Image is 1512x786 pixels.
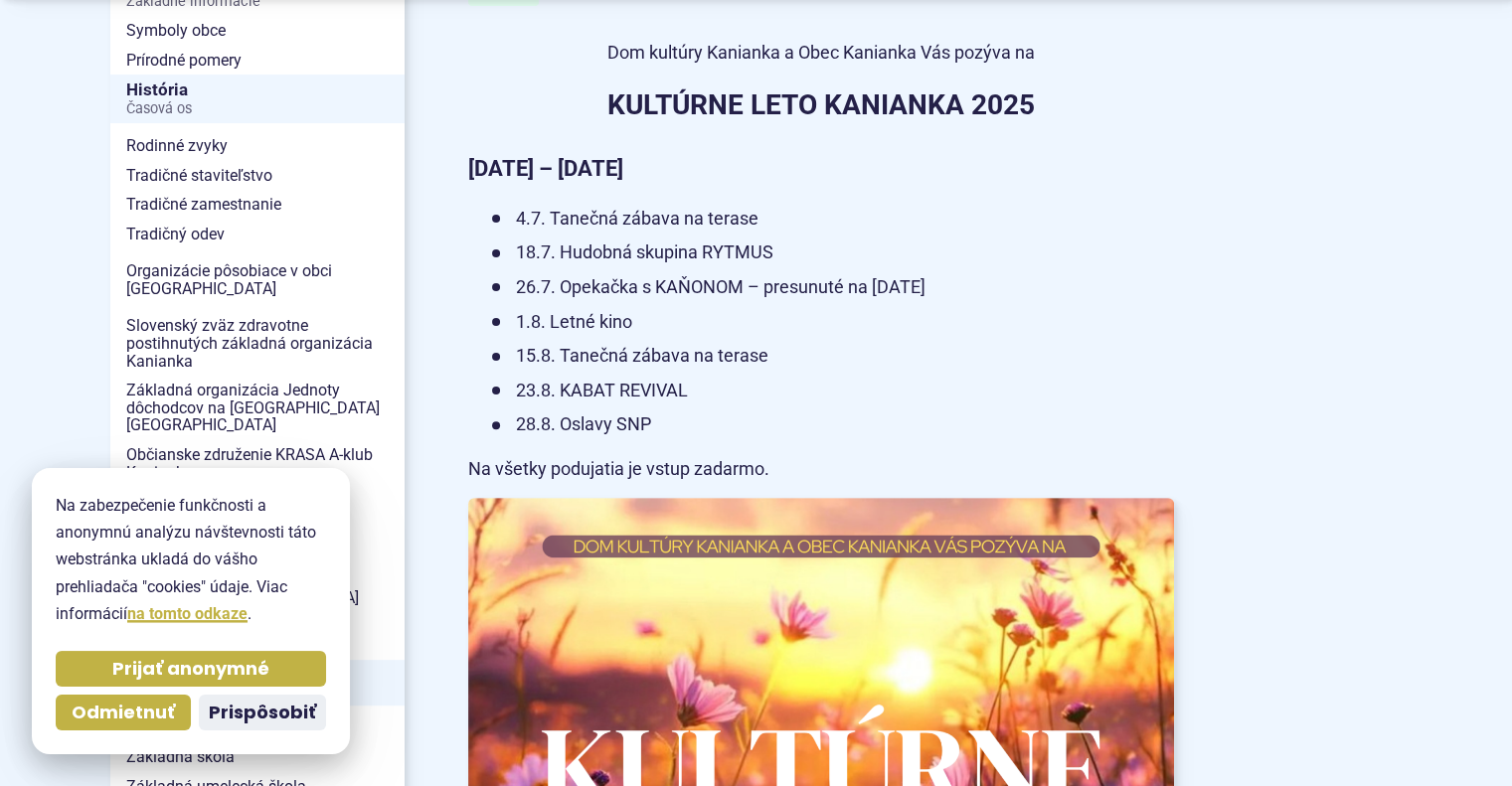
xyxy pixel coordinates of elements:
[492,307,1174,338] li: 1.8. Letné kino
[126,16,389,46] span: Symboly obce
[492,237,1174,268] li: 18.7. Hudobná skupina RYTMUS
[824,88,1035,121] strong: KANIANKA 2025
[126,256,389,303] span: Organizácie pôsobiace v obci [GEOGRAPHIC_DATA]
[126,101,389,117] span: Časová os
[56,695,191,730] button: Odmietnuť
[492,409,1174,440] li: 28.8. Oslavy SNP
[468,454,1174,485] p: Na všetky podujatia je vstup zadarmo.
[110,742,405,772] a: Základná škola
[199,695,326,730] button: Prispôsobiť
[492,376,1174,406] li: 23.8. KABAT REVIVAL
[127,604,248,623] a: na tomto odkaze
[112,658,269,681] span: Prijať anonymné
[126,311,389,376] span: Slovenský zväz zdravotne postihnutých základná organizácia Kanianka
[126,190,389,220] span: Tradičné zamestnanie
[468,38,1174,69] p: Dom kultúry Kanianka a Obec Kanianka Vás pozýva na
[492,204,1174,235] li: 4.7. Tanečná zábava na terase
[110,161,405,191] a: Tradičné staviteľstvo
[209,702,316,724] span: Prispôsobiť
[56,651,326,687] button: Prijať anonymné
[56,492,326,627] p: Na zabezpečenie funkčnosti a anonymnú analýzu návštevnosti táto webstránka ukladá do vášho prehli...
[110,376,405,440] a: Základná organizácia Jednoty dôchodcov na [GEOGRAPHIC_DATA] [GEOGRAPHIC_DATA]
[110,440,405,487] a: Občianske združenie KRASA A-klub Kanianka
[468,156,623,181] strong: [DATE] – [DATE]
[126,161,389,191] span: Tradičné staviteľstvo
[126,46,389,76] span: Prírodné pomery
[126,220,389,249] span: Tradičný odev
[110,256,405,303] a: Organizácie pôsobiace v obci [GEOGRAPHIC_DATA]
[110,131,405,161] a: Rodinné zvyky
[126,376,389,440] span: Základná organizácia Jednoty dôchodcov na [GEOGRAPHIC_DATA] [GEOGRAPHIC_DATA]
[126,75,389,123] span: História
[110,75,405,123] a: HistóriaČasová os
[110,46,405,76] a: Prírodné pomery
[492,341,1174,372] li: 15.8. Tanečná zábava na terase
[72,702,175,724] span: Odmietnuť
[110,311,405,376] a: Slovenský zväz zdravotne postihnutých základná organizácia Kanianka
[126,742,389,772] span: Základná škola
[110,190,405,220] a: Tradičné zamestnanie
[492,272,1174,303] li: 26.7. Opekačka s KAŇONOM – presunuté na [DATE]
[110,220,405,249] a: Tradičný odev
[126,131,389,161] span: Rodinné zvyky
[126,440,389,487] span: Občianske združenie KRASA A-klub Kanianka
[607,88,817,121] strong: KULTÚRNE LETO
[110,16,405,46] a: Symboly obce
